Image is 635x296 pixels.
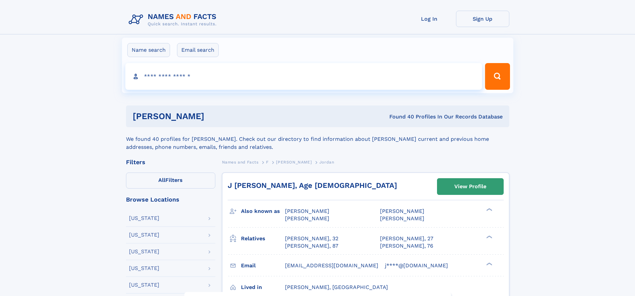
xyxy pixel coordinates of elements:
[485,63,510,90] button: Search Button
[266,158,269,166] a: F
[285,284,388,290] span: [PERSON_NAME], [GEOGRAPHIC_DATA]
[319,160,334,165] span: Jordan
[129,282,159,288] div: [US_STATE]
[285,242,338,250] a: [PERSON_NAME], 87
[285,235,338,242] a: [PERSON_NAME], 32
[127,43,170,57] label: Name search
[403,11,456,27] a: Log In
[126,197,215,203] div: Browse Locations
[241,233,285,244] h3: Relatives
[380,242,433,250] a: [PERSON_NAME], 76
[241,260,285,271] h3: Email
[297,113,503,120] div: Found 40 Profiles In Our Records Database
[126,11,222,29] img: Logo Names and Facts
[241,282,285,293] h3: Lived in
[380,208,424,214] span: [PERSON_NAME]
[133,112,297,120] h1: [PERSON_NAME]
[285,208,329,214] span: [PERSON_NAME]
[285,215,329,222] span: [PERSON_NAME]
[485,235,493,239] div: ❯
[129,249,159,254] div: [US_STATE]
[129,232,159,238] div: [US_STATE]
[266,160,269,165] span: F
[126,173,215,189] label: Filters
[126,127,509,151] div: We found 40 profiles for [PERSON_NAME]. Check out our directory to find information about [PERSON...
[129,216,159,221] div: [US_STATE]
[454,179,486,194] div: View Profile
[380,235,433,242] a: [PERSON_NAME], 27
[285,262,378,269] span: [EMAIL_ADDRESS][DOMAIN_NAME]
[485,262,493,266] div: ❯
[177,43,219,57] label: Email search
[158,177,165,183] span: All
[125,63,482,90] input: search input
[276,160,312,165] span: [PERSON_NAME]
[222,158,259,166] a: Names and Facts
[241,206,285,217] h3: Also known as
[380,215,424,222] span: [PERSON_NAME]
[456,11,509,27] a: Sign Up
[276,158,312,166] a: [PERSON_NAME]
[126,159,215,165] div: Filters
[437,179,503,195] a: View Profile
[129,266,159,271] div: [US_STATE]
[485,208,493,212] div: ❯
[228,181,397,190] a: J [PERSON_NAME], Age [DEMOGRAPHIC_DATA]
